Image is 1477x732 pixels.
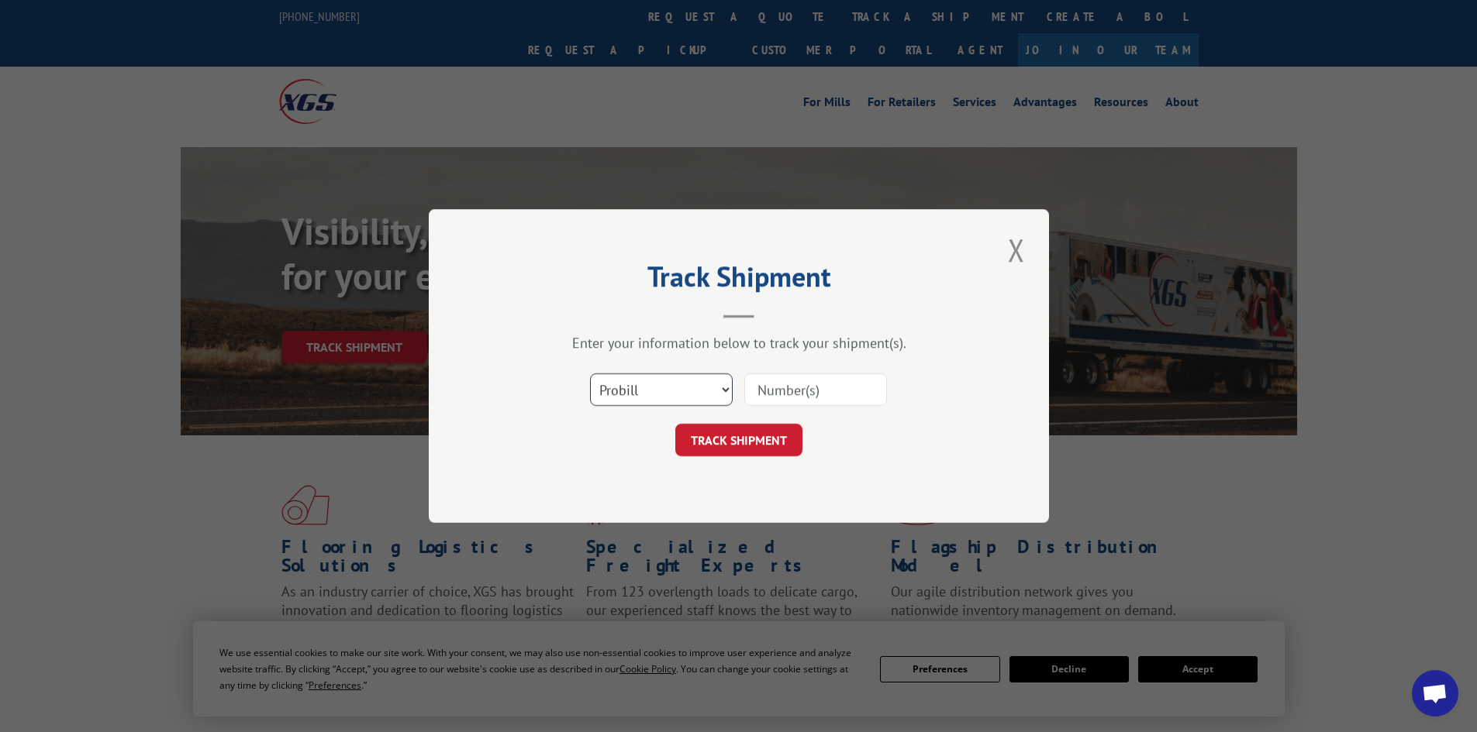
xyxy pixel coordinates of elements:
h2: Track Shipment [506,266,971,295]
button: Close modal [1003,229,1030,271]
div: Enter your information below to track your shipment(s). [506,334,971,352]
a: Open chat [1412,670,1458,717]
input: Number(s) [744,373,887,406]
button: TRACK SHIPMENT [675,424,802,456]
